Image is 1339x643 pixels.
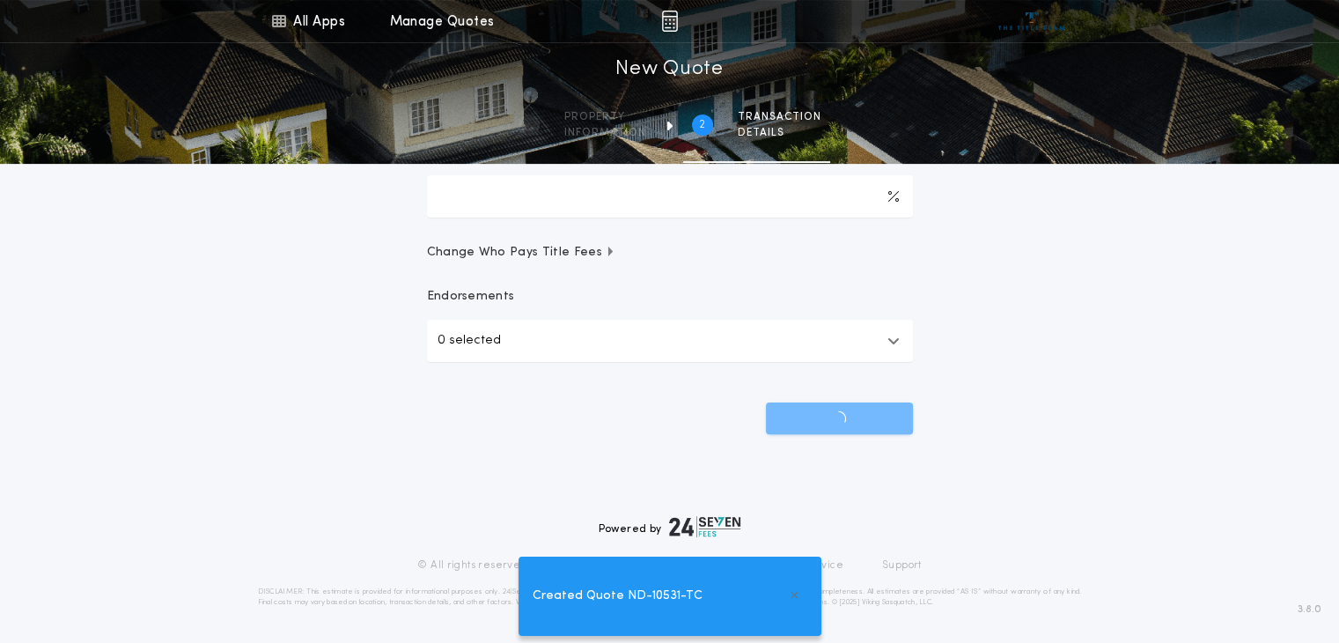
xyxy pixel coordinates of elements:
img: img [661,11,678,32]
span: Created Quote ND-10531-TC [533,587,703,606]
span: Property [564,110,646,124]
h1: New Quote [615,55,723,84]
input: Downpayment Percentage [427,175,913,218]
h2: 2 [699,118,705,132]
img: logo [669,516,741,537]
p: Endorsements [427,288,913,306]
p: 0 selected [438,330,501,351]
span: information [564,126,646,140]
span: details [738,126,821,140]
img: vs-icon [998,12,1064,30]
button: Change Who Pays Title Fees [427,244,913,262]
span: Change Who Pays Title Fees [427,244,616,262]
span: Transaction [738,110,821,124]
div: Powered by [599,516,741,537]
button: 0 selected [427,320,913,362]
